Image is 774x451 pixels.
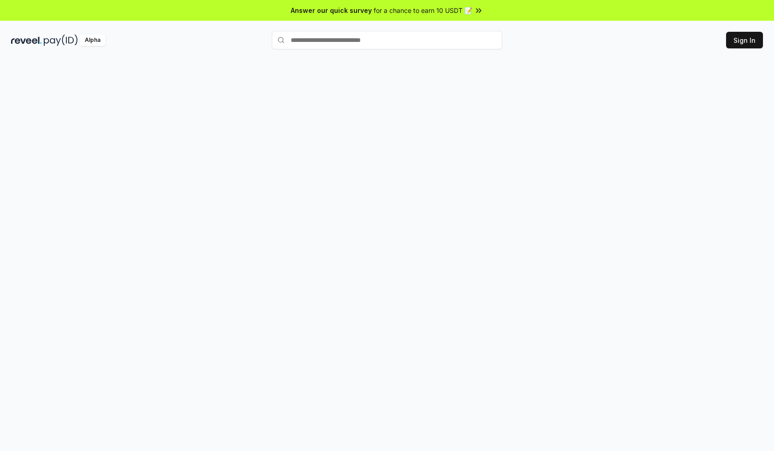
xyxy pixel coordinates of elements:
[44,35,78,46] img: pay_id
[80,35,106,46] div: Alpha
[726,32,763,48] button: Sign In
[11,35,42,46] img: reveel_dark
[374,6,472,15] span: for a chance to earn 10 USDT 📝
[291,6,372,15] span: Answer our quick survey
